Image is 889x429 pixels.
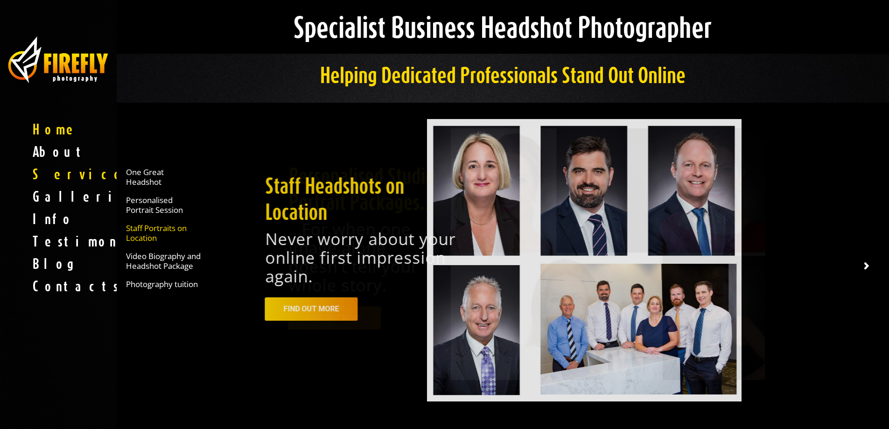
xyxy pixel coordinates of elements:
[126,279,198,289] span: Photography tuition
[288,306,381,330] a: FIND OUT MORE
[289,220,444,295] rs-layer: …For when one image alone doesn’t tell your whole story.
[224,14,782,40] h1: Specialist Business Headshot Photographer
[117,247,210,275] a: Video Biography and Headshot Package
[7,35,110,84] img: business photography
[126,223,201,243] span: Staff Portraits on Location
[117,163,210,191] a: One Great Headshot
[320,62,686,87] span: Helping Dedicated Professionals Stand Out Online
[117,275,210,293] a: Photography tuition
[289,163,435,214] span: Personalised Studio Portrait Packages…
[126,251,201,271] span: Video Biography and Headshot Package
[117,191,210,219] a: Personalised Portrait Session
[117,219,210,247] a: Staff Portraits on Location
[451,128,765,380] img: Slide-4-Large.jpg
[126,195,201,215] span: Personalised Portrait Session
[126,167,201,187] span: One Great Headshot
